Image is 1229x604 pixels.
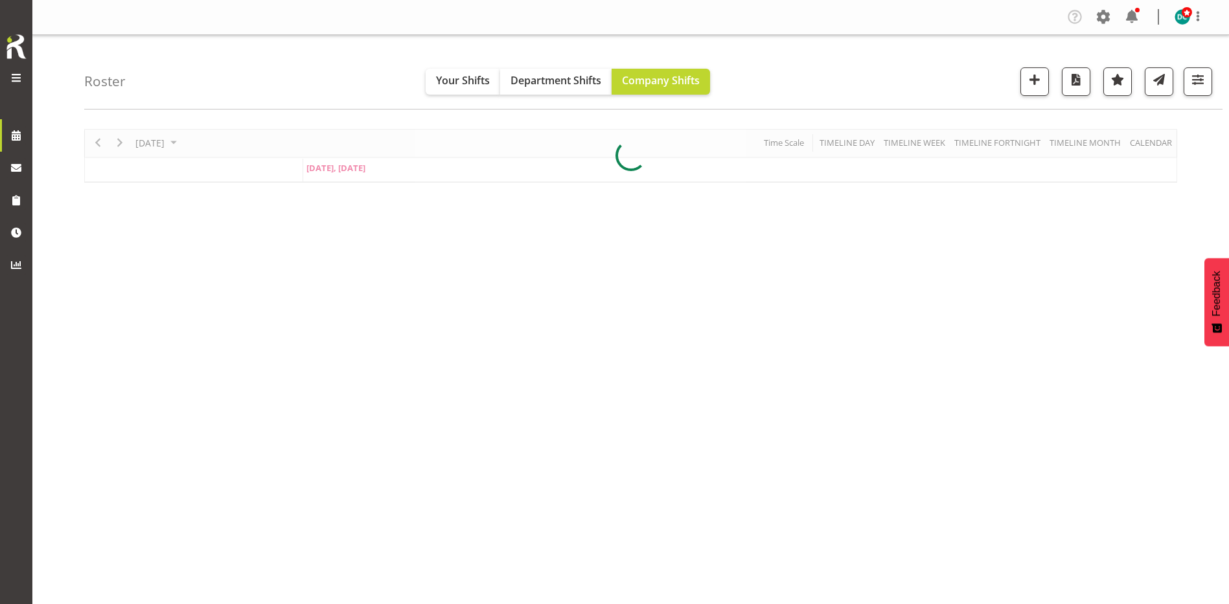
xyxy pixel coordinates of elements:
button: Send a list of all shifts for the selected filtered period to all rostered employees. [1145,67,1173,96]
h4: Roster [84,74,126,89]
button: Your Shifts [426,69,500,95]
img: Rosterit icon logo [3,32,29,61]
button: Add a new shift [1020,67,1049,96]
img: donald-cunningham11616.jpg [1175,9,1190,25]
button: Highlight an important date within the roster. [1103,67,1132,96]
span: Your Shifts [436,73,490,87]
button: Download a PDF of the roster for the current day [1062,67,1090,96]
span: Company Shifts [622,73,700,87]
button: Company Shifts [612,69,710,95]
span: Feedback [1211,271,1223,316]
span: Department Shifts [511,73,601,87]
button: Feedback - Show survey [1204,258,1229,346]
button: Filter Shifts [1184,67,1212,96]
button: Department Shifts [500,69,612,95]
